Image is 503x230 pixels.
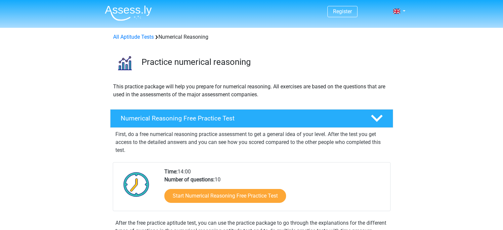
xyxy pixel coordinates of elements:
a: All Aptitude Tests [113,34,154,40]
b: Number of questions: [164,176,215,183]
div: 14:00 10 [159,168,390,211]
p: This practice package will help you prepare for numerical reasoning. All exercises are based on t... [113,83,390,99]
div: Numerical Reasoning [110,33,393,41]
img: numerical reasoning [110,49,139,77]
a: Numerical Reasoning Free Practice Test [107,109,396,128]
a: Register [333,8,352,15]
h4: Numerical Reasoning Free Practice Test [121,115,360,122]
p: First, do a free numerical reasoning practice assessment to get a general idea of your level. Aft... [115,130,388,154]
h3: Practice numerical reasoning [142,57,388,67]
img: Clock [120,168,153,201]
b: Time: [164,168,178,175]
a: Start Numerical Reasoning Free Practice Test [164,189,286,203]
img: Assessly [105,5,152,21]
